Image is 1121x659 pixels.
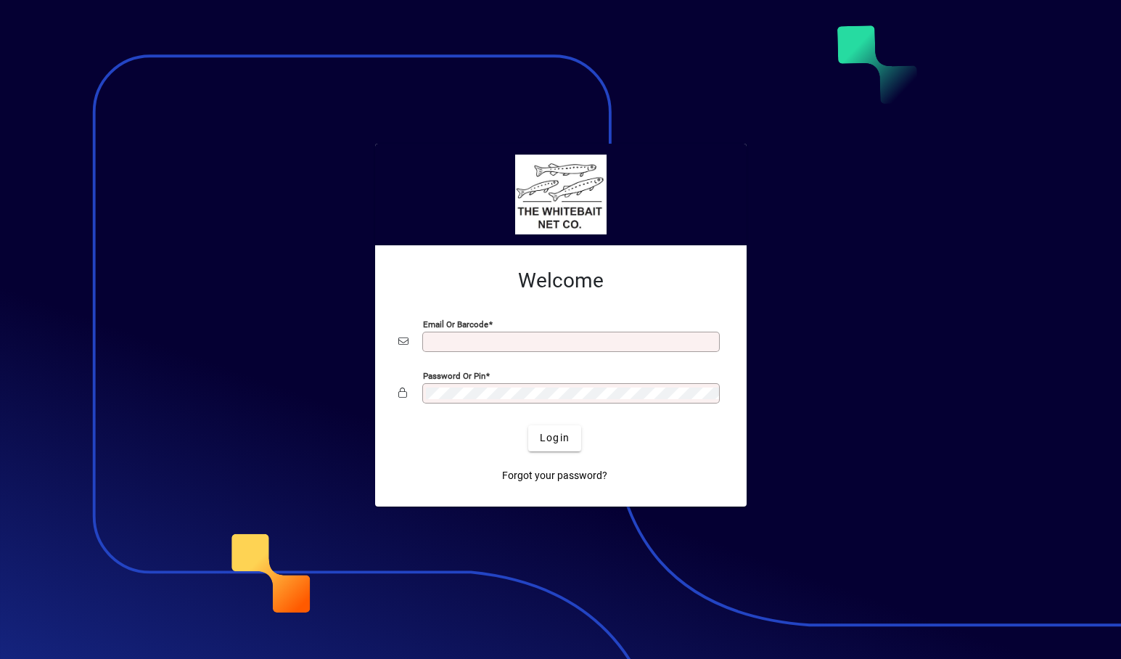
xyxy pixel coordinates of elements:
mat-label: Password or Pin [423,370,485,380]
span: Login [540,430,570,446]
button: Login [528,425,581,451]
h2: Welcome [398,269,723,293]
mat-label: Email or Barcode [423,319,488,329]
span: Forgot your password? [502,468,607,483]
a: Forgot your password? [496,463,613,489]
